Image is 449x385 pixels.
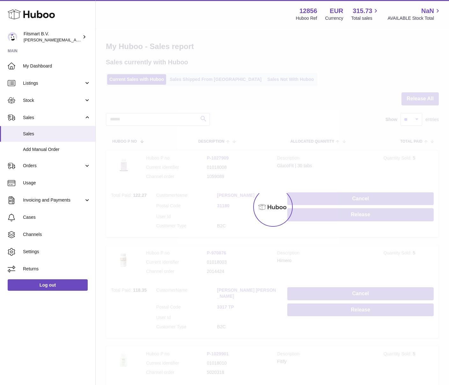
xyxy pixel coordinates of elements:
[23,97,84,103] span: Stock
[387,7,441,21] a: NaN AVAILABLE Stock Total
[353,7,372,15] span: 315.73
[351,7,379,21] a: 315.73 Total sales
[23,163,84,169] span: Orders
[23,146,91,153] span: Add Manual Order
[387,15,441,21] span: AVAILABLE Stock Total
[23,115,84,121] span: Sales
[23,180,91,186] span: Usage
[421,7,434,15] span: NaN
[23,131,91,137] span: Sales
[24,31,81,43] div: Fitsmart B.V.
[23,214,91,220] span: Cases
[299,7,317,15] strong: 12856
[23,232,91,238] span: Channels
[8,32,17,42] img: jonathan@leaderoo.com
[351,15,379,21] span: Total sales
[23,63,91,69] span: My Dashboard
[23,80,84,86] span: Listings
[23,197,84,203] span: Invoicing and Payments
[296,15,317,21] div: Huboo Ref
[325,15,343,21] div: Currency
[330,7,343,15] strong: EUR
[8,279,88,291] a: Log out
[23,266,91,272] span: Returns
[24,37,128,42] span: [PERSON_NAME][EMAIL_ADDRESS][DOMAIN_NAME]
[23,249,91,255] span: Settings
